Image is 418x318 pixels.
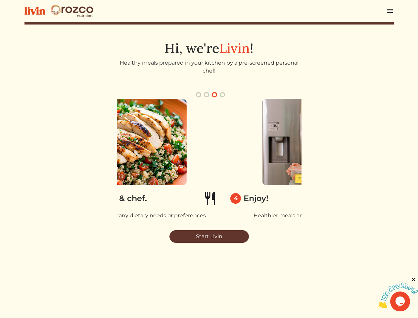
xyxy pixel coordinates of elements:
[228,212,412,220] p: Healthier meals and time back for everything else.
[230,193,241,204] div: 4
[117,59,302,75] p: Healthy meals prepared in your kitchen by a pre-screened personal chef!
[70,99,186,185] img: 3_pick_meals_chef-55c25994047693acd1d7c2a6e48fda01511ef7206c9398e080ddcb204787bdba.png
[24,7,45,15] img: livin-logo-a0d97d1a881af30f6274990eb6222085a2533c92bbd1e4f22c21b4f0d0e3210c.svg
[202,190,218,206] img: fork_knife-af0e252cd690bf5fb846470a45bb6714ae1d200bcc91b415bdda3fab28bc552f.svg
[244,192,268,204] div: Enjoy!
[386,7,394,15] img: menu_hamburger-cb6d353cf0ecd9f46ceae1c99ecbeb4a00e71ca567a856bd81f57e9d8c17bb26.svg
[219,40,250,57] span: Livin
[24,40,394,56] h1: Hi, we're !
[36,212,221,220] p: Customize your meals for any dietary needs or preferences.
[52,192,147,204] div: Pick your meals & chef.
[169,230,249,243] a: Start Livin
[262,99,378,185] img: 4_enjoy-8f123e45e2edd3d0201a964eb5876590fc32eaf43c630a0bccfc34c482d3e712.png
[377,277,418,308] iframe: chat widget
[51,4,94,18] img: Orozco Nutrition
